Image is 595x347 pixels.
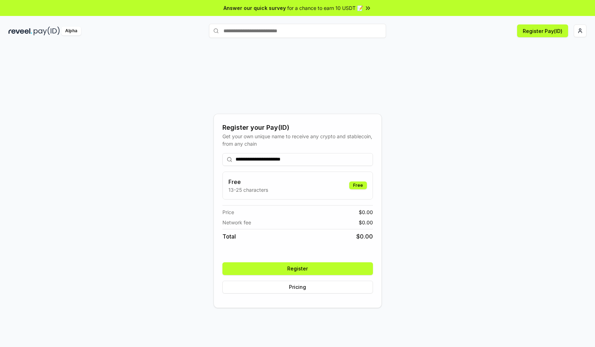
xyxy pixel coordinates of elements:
p: 13-25 characters [228,186,268,194]
span: Price [222,208,234,216]
h3: Free [228,178,268,186]
img: reveel_dark [8,27,32,35]
button: Register [222,262,373,275]
span: $ 0.00 [359,219,373,226]
img: pay_id [34,27,60,35]
button: Pricing [222,281,373,293]
div: Get your own unique name to receive any crypto and stablecoin, from any chain [222,133,373,147]
div: Free [349,181,367,189]
span: Total [222,232,236,241]
span: Answer our quick survey [223,4,286,12]
span: for a chance to earn 10 USDT 📝 [287,4,363,12]
div: Alpha [61,27,81,35]
button: Register Pay(ID) [517,24,568,37]
span: $ 0.00 [359,208,373,216]
span: Network fee [222,219,251,226]
div: Register your Pay(ID) [222,123,373,133]
span: $ 0.00 [356,232,373,241]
